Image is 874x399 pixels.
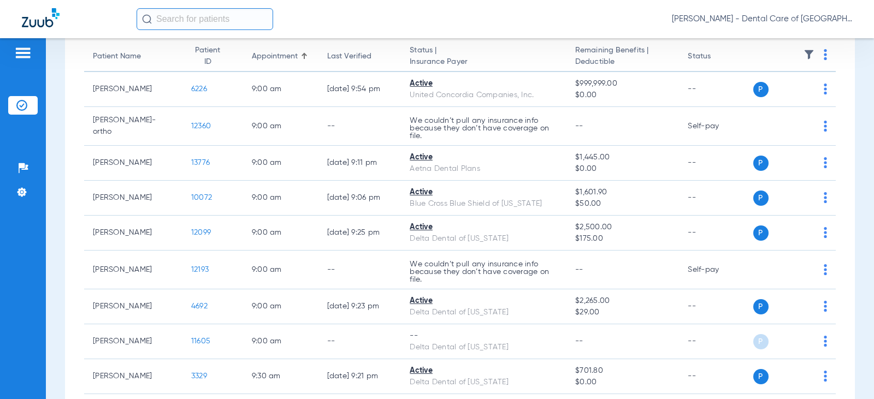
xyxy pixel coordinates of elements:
[824,49,827,60] img: group-dot-blue.svg
[84,72,182,107] td: [PERSON_NAME]
[679,41,753,72] th: Status
[575,163,670,175] span: $0.00
[575,78,670,90] span: $999,999.00
[410,260,558,283] p: We couldn’t pull any insurance info because they don’t have coverage on file.
[318,251,401,289] td: --
[753,369,769,384] span: P
[753,299,769,314] span: P
[191,337,210,345] span: 11605
[410,187,558,198] div: Active
[410,152,558,163] div: Active
[401,41,566,72] th: Status |
[22,8,60,27] img: Zuub Logo
[191,85,207,93] span: 6226
[753,334,769,349] span: P
[575,122,583,130] span: --
[575,377,670,388] span: $0.00
[137,8,273,30] input: Search for patients
[84,251,182,289] td: [PERSON_NAME]
[753,225,769,241] span: P
[243,107,318,146] td: 9:00 AM
[679,181,753,216] td: --
[575,365,670,377] span: $701.80
[191,194,212,201] span: 10072
[84,289,182,324] td: [PERSON_NAME]
[410,377,558,388] div: Delta Dental of [US_STATE]
[252,51,298,62] div: Appointment
[410,117,558,140] p: We couldn’t pull any insurance info because they don’t have coverage on file.
[318,72,401,107] td: [DATE] 9:54 PM
[318,324,401,359] td: --
[410,342,558,353] div: Delta Dental of [US_STATE]
[575,337,583,345] span: --
[575,56,670,68] span: Deductible
[191,302,208,310] span: 4692
[410,233,558,245] div: Delta Dental of [US_STATE]
[318,107,401,146] td: --
[575,152,670,163] span: $1,445.00
[243,72,318,107] td: 9:00 AM
[679,359,753,394] td: --
[410,56,558,68] span: Insurance Payer
[824,336,827,347] img: group-dot-blue.svg
[191,266,209,273] span: 12193
[672,14,852,25] span: [PERSON_NAME] - Dental Care of [GEOGRAPHIC_DATA]
[410,222,558,233] div: Active
[753,190,769,206] span: P
[824,121,827,132] img: group-dot-blue.svg
[410,198,558,210] div: Blue Cross Blue Shield of [US_STATE]
[191,159,210,166] span: 13776
[575,90,670,101] span: $0.00
[84,146,182,181] td: [PERSON_NAME]
[318,289,401,324] td: [DATE] 9:23 PM
[679,107,753,146] td: Self-pay
[14,46,32,59] img: hamburger-icon
[318,146,401,181] td: [DATE] 9:11 PM
[575,198,670,210] span: $50.00
[679,146,753,181] td: --
[93,51,141,62] div: Patient Name
[824,301,827,312] img: group-dot-blue.svg
[824,192,827,203] img: group-dot-blue.svg
[243,251,318,289] td: 9:00 AM
[575,187,670,198] span: $1,601.90
[318,216,401,251] td: [DATE] 9:25 PM
[575,233,670,245] span: $175.00
[679,289,753,324] td: --
[93,51,174,62] div: Patient Name
[191,229,211,236] span: 12099
[753,156,769,171] span: P
[410,163,558,175] div: Aetna Dental Plans
[679,216,753,251] td: --
[824,84,827,94] img: group-dot-blue.svg
[243,359,318,394] td: 9:30 AM
[84,107,182,146] td: [PERSON_NAME]-ortho
[191,45,234,68] div: Patient ID
[410,78,558,90] div: Active
[84,216,182,251] td: [PERSON_NAME]
[824,264,827,275] img: group-dot-blue.svg
[252,51,310,62] div: Appointment
[318,359,401,394] td: [DATE] 9:21 PM
[327,51,371,62] div: Last Verified
[804,49,814,60] img: filter.svg
[243,181,318,216] td: 9:00 AM
[410,90,558,101] div: United Concordia Companies, Inc.
[318,181,401,216] td: [DATE] 9:06 PM
[410,295,558,307] div: Active
[679,72,753,107] td: --
[84,181,182,216] td: [PERSON_NAME]
[243,324,318,359] td: 9:00 AM
[142,14,152,24] img: Search Icon
[243,289,318,324] td: 9:00 AM
[575,222,670,233] span: $2,500.00
[410,365,558,377] div: Active
[410,330,558,342] div: --
[824,371,827,382] img: group-dot-blue.svg
[191,372,207,380] span: 3329
[679,324,753,359] td: --
[575,266,583,273] span: --
[243,216,318,251] td: 9:00 AM
[824,157,827,168] img: group-dot-blue.svg
[824,227,827,238] img: group-dot-blue.svg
